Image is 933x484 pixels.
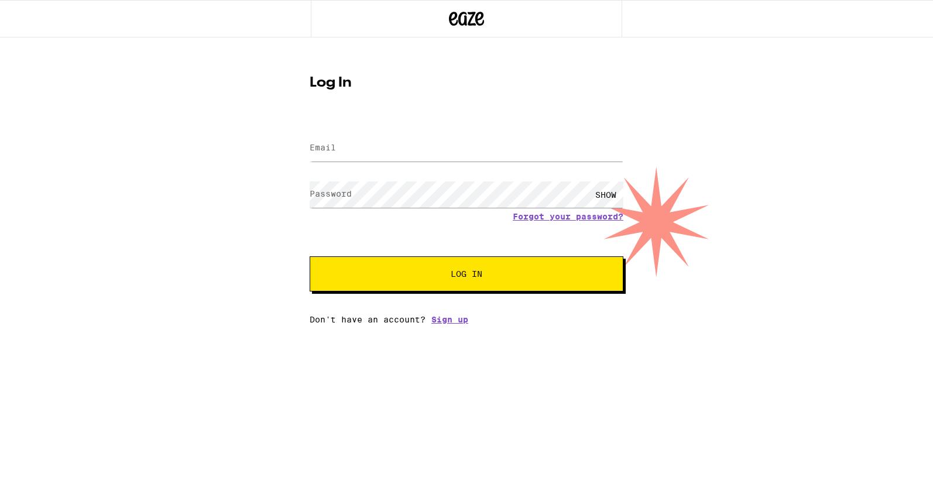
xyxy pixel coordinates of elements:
[310,135,623,162] input: Email
[310,315,623,324] div: Don't have an account?
[310,143,336,152] label: Email
[513,212,623,221] a: Forgot your password?
[310,256,623,291] button: Log In
[451,270,482,278] span: Log In
[310,189,352,198] label: Password
[431,315,468,324] a: Sign up
[588,181,623,208] div: SHOW
[310,76,623,90] h1: Log In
